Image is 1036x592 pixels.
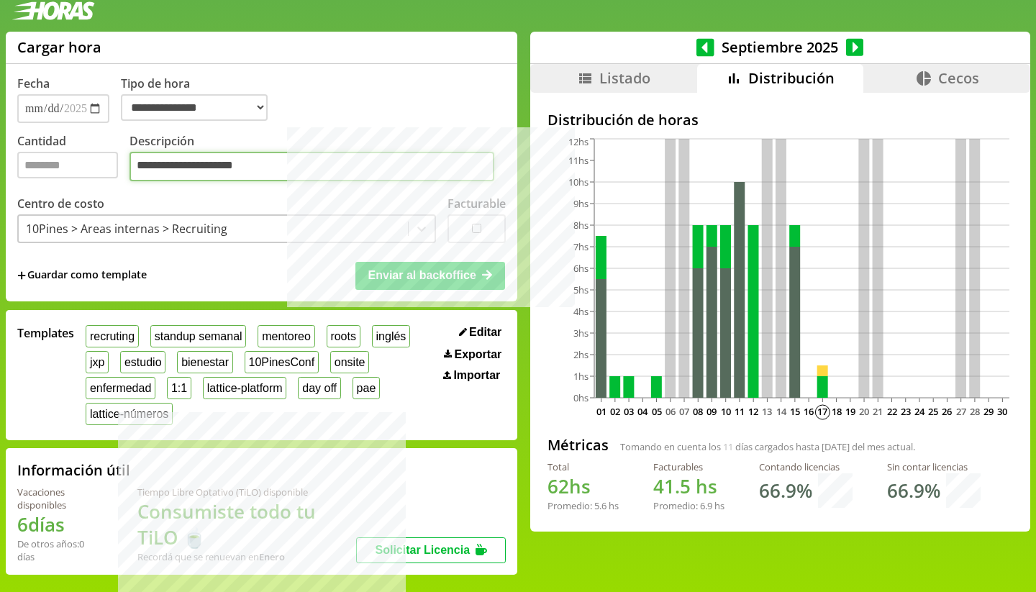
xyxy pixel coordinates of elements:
[440,347,506,362] button: Exportar
[120,351,165,373] button: estudio
[17,511,103,537] h1: 6 días
[610,405,620,418] text: 02
[129,133,506,186] label: Descripción
[651,405,661,418] text: 05
[17,268,26,283] span: +
[137,550,356,563] div: Recordá que se renuevan en
[17,37,101,57] h1: Cargar hora
[547,460,619,473] div: Total
[150,325,246,347] button: standup semanal
[121,76,279,123] label: Tipo de hora
[714,37,846,57] span: Septiembre 2025
[17,268,147,283] span: +Guardar como template
[997,405,1007,418] text: 30
[735,405,745,418] text: 11
[547,499,619,512] div: Promedio: hs
[137,486,356,498] div: Tiempo Libre Optativo (TiLO) disponible
[547,110,1013,129] h2: Distribución de horas
[928,405,938,418] text: 25
[599,68,650,88] span: Listado
[887,478,940,504] h1: 66.9 %
[573,197,589,210] tspan: 9hs
[748,405,758,418] text: 12
[573,391,589,404] tspan: 0hs
[790,405,800,418] text: 15
[637,405,648,418] text: 04
[355,262,505,289] button: Enviar al backoffice
[167,377,191,399] button: 1:1
[759,460,853,473] div: Contando licencias
[653,499,724,512] div: Promedio: hs
[653,473,691,499] span: 41.5
[956,405,966,418] text: 27
[624,405,634,418] text: 03
[17,325,74,341] span: Templates
[368,269,476,281] span: Enviar al backoffice
[137,498,356,550] h1: Consumiste todo tu TiLO 🍵
[914,405,925,418] text: 24
[86,351,109,373] button: jxp
[455,325,506,340] button: Editar
[938,68,979,88] span: Cecos
[573,283,589,296] tspan: 5hs
[547,473,569,499] span: 62
[573,327,589,340] tspan: 3hs
[573,348,589,361] tspan: 2hs
[547,435,609,455] h2: Métricas
[447,196,506,211] label: Facturable
[330,351,369,373] button: onsite
[372,325,410,347] button: inglés
[573,305,589,318] tspan: 4hs
[942,405,952,418] text: 26
[453,369,500,382] span: Importar
[17,152,118,178] input: Cantidad
[679,405,689,418] text: 07
[245,351,319,373] button: 10PinesConf
[665,405,676,418] text: 06
[573,262,589,275] tspan: 6hs
[356,537,506,563] button: Solicitar Licencia
[573,219,589,232] tspan: 8hs
[653,473,724,499] h1: hs
[693,405,703,418] text: 08
[817,405,827,418] text: 17
[375,544,470,556] span: Solicitar Licencia
[700,499,712,512] span: 6.9
[203,377,287,399] button: lattice-platform
[121,94,268,121] select: Tipo de hora
[573,370,589,383] tspan: 1hs
[873,405,883,418] text: 21
[17,196,104,211] label: Centro de costo
[723,440,733,453] span: 11
[901,405,911,418] text: 23
[759,478,812,504] h1: 66.9 %
[17,133,129,186] label: Cantidad
[469,326,501,339] span: Editar
[86,403,173,425] button: lattice-números
[86,377,155,399] button: enfermedad
[970,405,980,418] text: 28
[594,499,606,512] span: 5.6
[258,325,314,347] button: mentoreo
[568,154,589,167] tspan: 11hs
[573,240,589,253] tspan: 7hs
[748,68,835,88] span: Distribución
[177,351,232,373] button: bienestar
[17,76,50,91] label: Fecha
[298,377,340,399] button: day off
[886,405,896,418] text: 22
[259,550,285,563] b: Enero
[86,325,139,347] button: recruting
[620,440,915,453] span: Tomando en cuenta los días cargados hasta [DATE] del mes actual.
[17,537,103,563] div: De otros años: 0 días
[721,405,731,418] text: 10
[845,405,855,418] text: 19
[596,405,606,418] text: 01
[706,405,717,418] text: 09
[12,1,95,20] img: logotipo
[653,460,724,473] div: Facturables
[887,460,981,473] div: Sin contar licencias
[353,377,380,399] button: pae
[762,405,772,418] text: 13
[568,135,589,148] tspan: 12hs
